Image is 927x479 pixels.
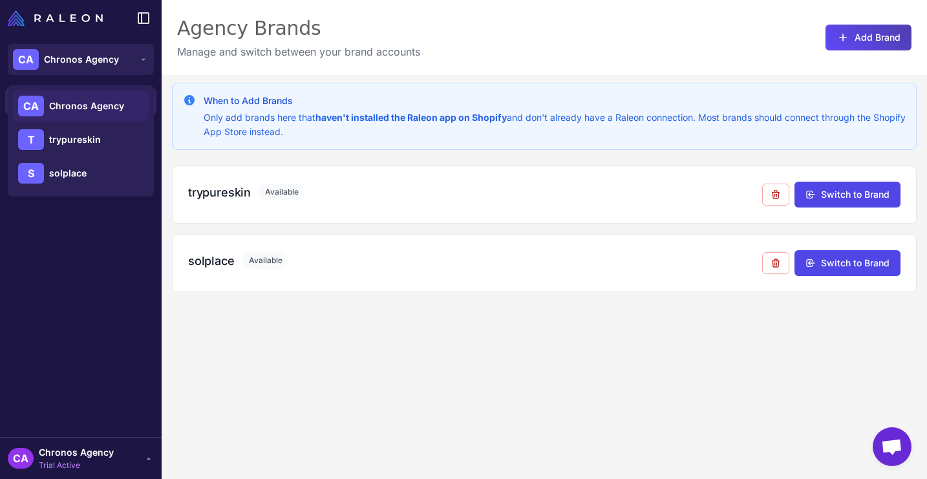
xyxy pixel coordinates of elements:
[204,94,906,108] h3: When to Add Brands
[8,10,103,26] img: Raleon Logo
[242,252,289,269] span: Available
[794,182,900,208] button: Switch to Brand
[8,44,154,75] button: CAChronos Agency
[18,96,44,116] div: CA
[8,10,108,26] a: Raleon Logo
[762,184,789,206] button: Remove from agency
[259,184,305,200] span: Available
[39,460,114,471] span: Trial Active
[13,49,39,70] div: CA
[44,52,119,67] span: Chronos Agency
[8,448,34,469] div: CA
[5,88,156,115] a: Manage Brands
[177,16,420,41] div: Agency Brands
[49,133,101,147] span: trypureskin
[18,163,44,184] div: S
[49,166,87,180] span: solplace
[794,250,900,276] button: Switch to Brand
[315,112,507,123] strong: haven't installed the Raleon app on Shopify
[177,44,420,59] p: Manage and switch between your brand accounts
[762,252,789,274] button: Remove from agency
[826,25,911,50] button: Add Brand
[188,252,235,270] h3: solplace
[18,129,44,150] div: T
[204,111,906,139] p: Only add brands here that and don't already have a Raleon connection. Most brands should connect ...
[49,99,124,113] span: Chronos Agency
[188,184,251,201] h3: trypureskin
[873,427,911,466] div: Open chat
[39,445,114,460] span: Chronos Agency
